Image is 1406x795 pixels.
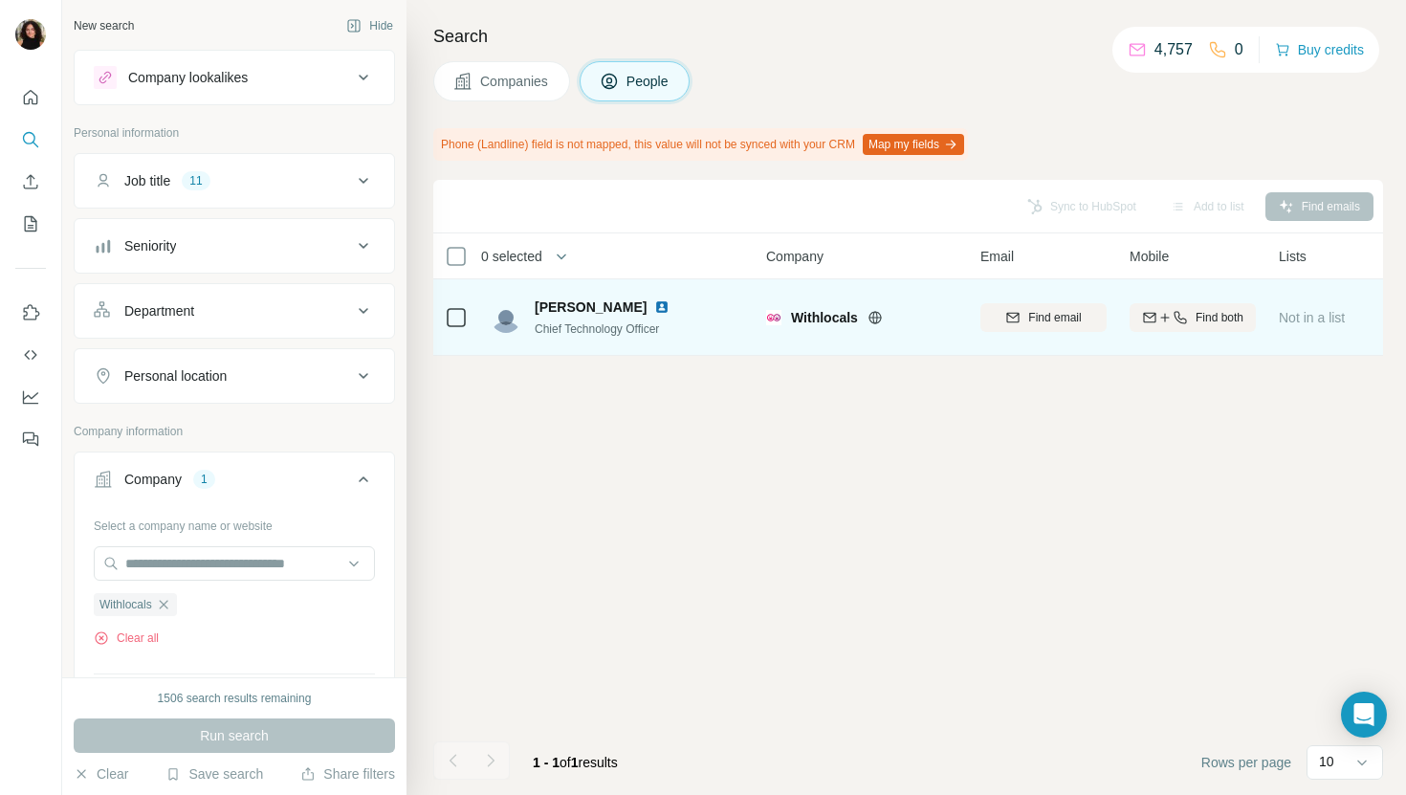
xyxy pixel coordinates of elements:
span: Chief Technology Officer [535,322,659,336]
button: Company1 [75,456,394,510]
div: Department [124,301,194,320]
button: Dashboard [15,380,46,414]
button: Department [75,288,394,334]
div: 1506 search results remaining [158,690,312,707]
button: Personal location [75,353,394,399]
button: Company lookalikes [75,55,394,100]
span: Lists [1279,247,1307,266]
button: Quick start [15,80,46,115]
p: 10 [1319,752,1334,771]
span: Find both [1196,309,1243,326]
p: Personal information [74,124,395,142]
span: [PERSON_NAME] [535,298,647,317]
div: Phone (Landline) field is not mapped, this value will not be synced with your CRM [433,128,968,161]
button: Job title11 [75,158,394,204]
button: Buy credits [1275,36,1364,63]
span: Withlocals [99,596,152,613]
button: My lists [15,207,46,241]
div: 11 [182,172,209,189]
div: 1 [193,471,215,488]
div: New search [74,17,134,34]
button: Use Surfe on LinkedIn [15,296,46,330]
span: 0 selected [481,247,542,266]
p: Company information [74,423,395,440]
div: Personal location [124,366,227,386]
button: Use Surfe API [15,338,46,372]
span: 1 - 1 [533,755,560,770]
span: Mobile [1130,247,1169,266]
span: Email [980,247,1014,266]
div: Select a company name or website [94,510,375,535]
h4: Search [433,23,1383,50]
span: People [626,72,670,91]
p: 0 [1235,38,1243,61]
button: Clear [74,764,128,784]
button: Save search [165,764,263,784]
span: Rows per page [1201,753,1291,772]
div: Company [124,470,182,489]
img: Avatar [491,302,521,333]
div: Seniority [124,236,176,255]
button: Seniority [75,223,394,269]
div: Company lookalikes [128,68,248,87]
span: 1 [571,755,579,770]
button: Map my fields [863,134,964,155]
img: Avatar [15,19,46,50]
span: of [560,755,571,770]
div: Open Intercom Messenger [1341,692,1387,738]
p: 4,757 [1154,38,1193,61]
button: Find email [980,303,1107,332]
button: Enrich CSV [15,165,46,199]
img: LinkedIn logo [654,299,670,315]
span: results [533,755,618,770]
span: Not in a list [1279,310,1345,325]
button: Find both [1130,303,1256,332]
span: Company [766,247,824,266]
div: Job title [124,171,170,190]
button: Search [15,122,46,157]
span: Withlocals [791,308,858,327]
img: Logo of Withlocals [766,310,781,325]
button: Feedback [15,422,46,456]
button: Clear all [94,629,159,647]
span: Companies [480,72,550,91]
button: Hide [333,11,406,40]
span: Find email [1028,309,1081,326]
button: Share filters [300,764,395,784]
